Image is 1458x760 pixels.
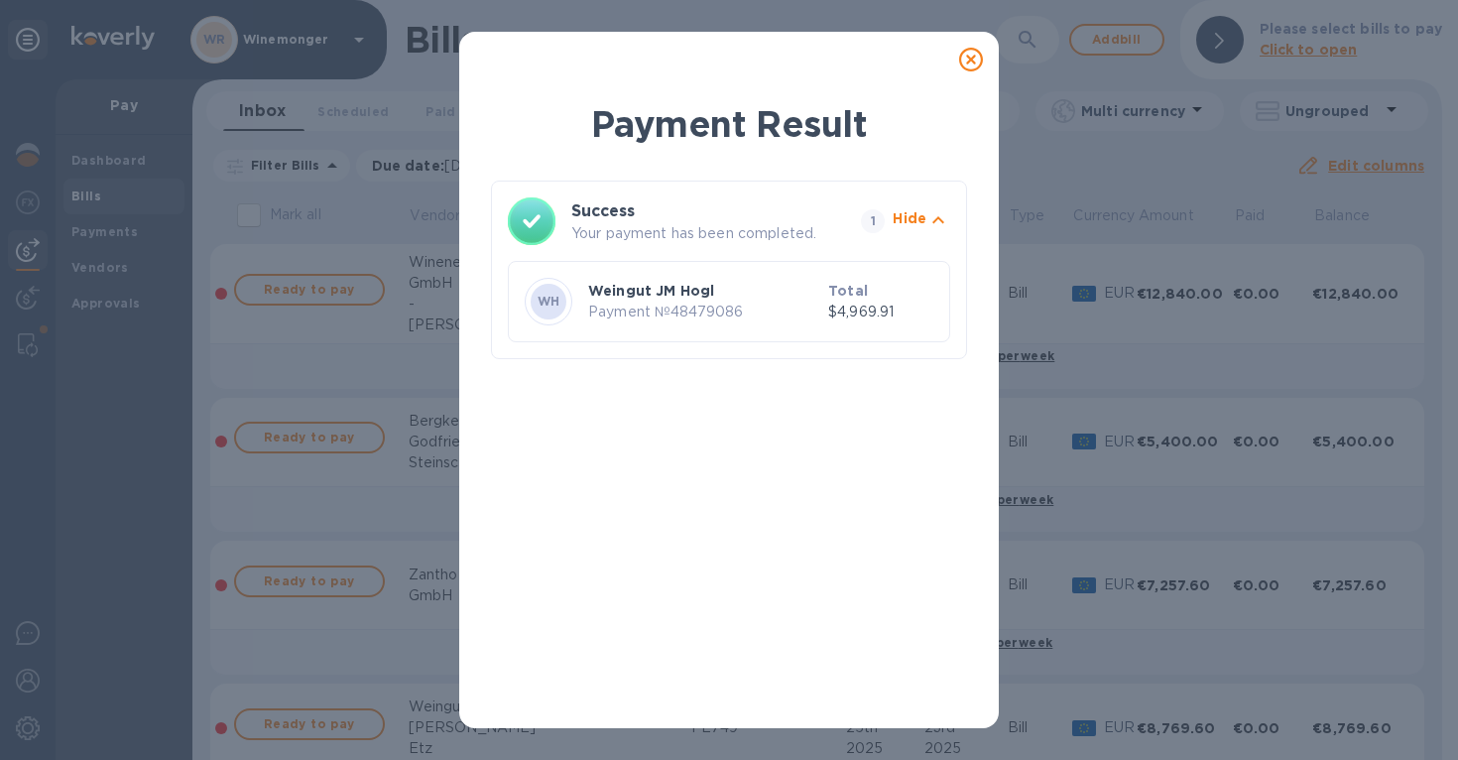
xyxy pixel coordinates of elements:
p: Hide [893,208,926,228]
h1: Payment Result [491,99,967,149]
button: Hide [893,208,950,235]
b: Total [828,283,868,299]
p: Weingut JM Hogl [588,281,820,301]
span: 1 [861,209,885,233]
p: $4,969.91 [828,302,933,322]
h3: Success [571,199,825,223]
p: Your payment has been completed. [571,223,853,244]
b: WH [538,294,560,309]
p: Payment № 48479086 [588,302,820,322]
